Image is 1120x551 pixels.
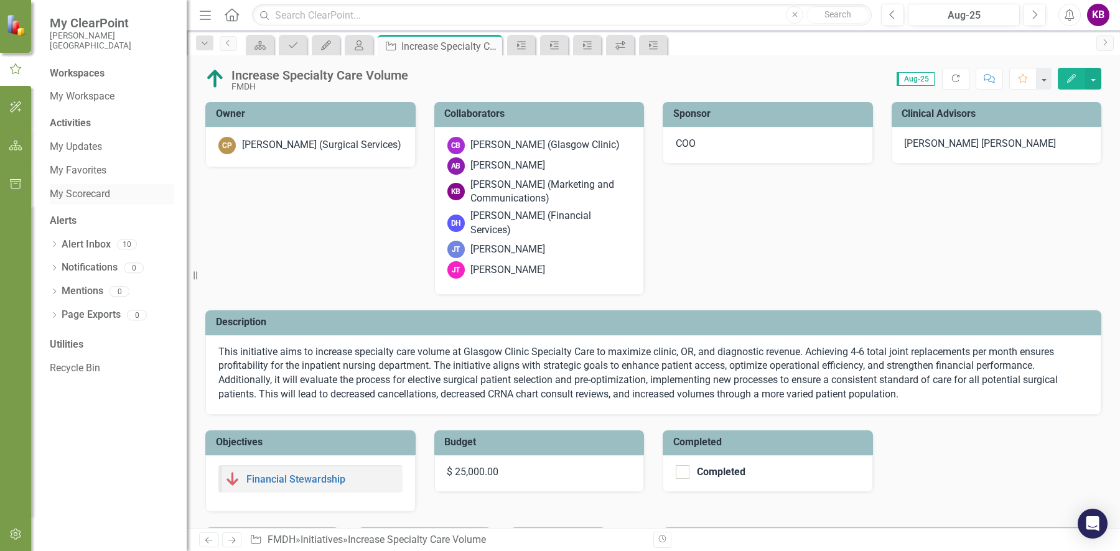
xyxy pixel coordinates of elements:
[676,137,696,149] span: COO
[127,310,147,320] div: 0
[50,187,174,201] a: My Scorecard
[301,534,343,545] a: Initiatives
[50,90,174,104] a: My Workspace
[471,138,620,152] div: [PERSON_NAME] (Glasgow Clinic)
[445,437,638,448] h3: Budget
[447,157,465,175] div: AB
[6,14,28,35] img: ClearPoint Strategy
[50,338,174,352] div: Utilities
[242,138,401,152] div: [PERSON_NAME] (Surgical Services)
[905,137,1057,149] span: [PERSON_NAME] [PERSON_NAME]
[218,137,236,154] div: CP
[50,214,174,228] div: Alerts
[447,466,499,478] span: $ 25,000.00
[50,16,174,30] span: My ClearPoint
[1078,509,1108,539] div: Open Intercom Messenger
[902,108,1096,119] h3: Clinical Advisors
[673,108,867,119] h3: Sponsor
[471,159,546,173] div: [PERSON_NAME]
[252,4,872,26] input: Search ClearPoint...
[250,533,644,547] div: » »
[447,241,465,258] div: JT
[471,243,546,257] div: [PERSON_NAME]
[218,345,1088,402] p: This initiative aims to increase specialty care volume at Glasgow Clinic Specialty Care to maximi...
[124,262,144,273] div: 0
[447,137,465,154] div: CB
[401,39,499,54] div: Increase Specialty Care Volume
[50,164,174,178] a: My Favorites
[471,178,632,206] div: [PERSON_NAME] (Marketing and Communications)
[268,534,296,545] a: FMDH
[62,284,103,299] a: Mentions
[447,261,465,279] div: JT
[62,238,111,252] a: Alert Inbox
[216,108,409,119] h3: Owner
[447,215,465,232] div: DH
[231,82,408,91] div: FMDH
[447,183,465,200] div: KB
[231,68,408,82] div: Increase Specialty Care Volume
[216,437,409,448] h3: Objectives
[117,239,137,250] div: 10
[50,67,105,81] div: Workspaces
[246,473,345,485] a: Financial Stewardship
[62,261,118,275] a: Notifications
[471,209,632,238] div: [PERSON_NAME] (Financial Services)
[673,437,867,448] h3: Completed
[50,361,174,376] a: Recycle Bin
[62,308,121,322] a: Page Exports
[225,471,240,486] img: Below Plan
[50,30,174,51] small: [PERSON_NAME][GEOGRAPHIC_DATA]
[348,534,486,545] div: Increase Specialty Care Volume
[50,116,174,131] div: Activities
[445,108,638,119] h3: Collaborators
[897,72,935,86] span: Aug-25
[824,9,851,19] span: Search
[110,286,129,297] div: 0
[205,69,225,89] img: Above Target
[1087,4,1109,26] button: KB
[216,317,1095,328] h3: Description
[908,4,1020,26] button: Aug-25
[471,263,546,277] div: [PERSON_NAME]
[912,8,1015,23] div: Aug-25
[50,140,174,154] a: My Updates
[806,6,869,24] button: Search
